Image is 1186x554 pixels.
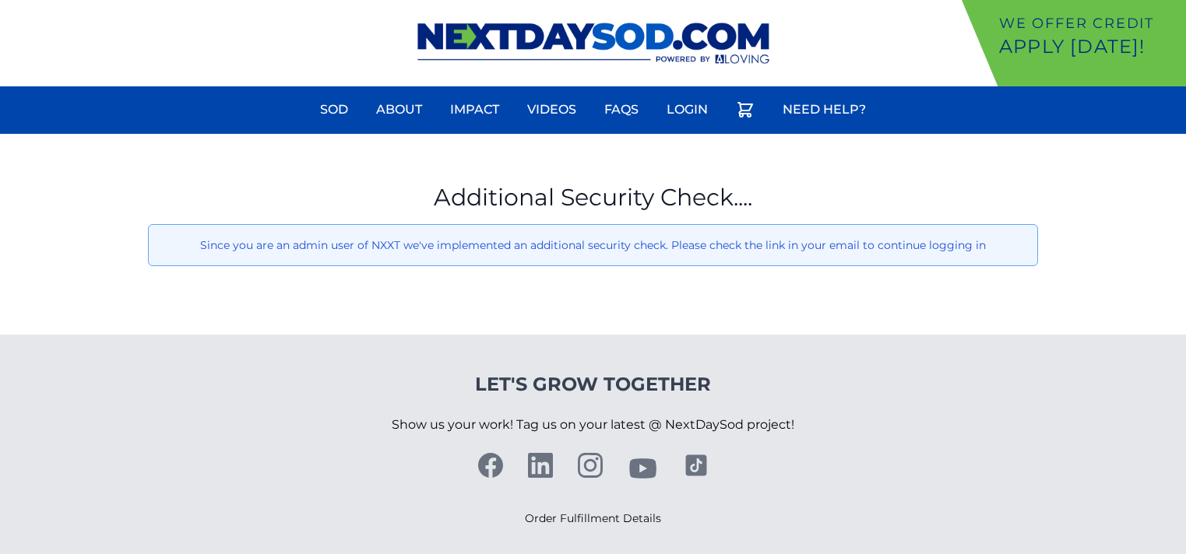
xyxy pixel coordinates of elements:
[518,91,586,128] a: Videos
[148,184,1037,212] h1: Additional Security Check....
[999,34,1180,59] p: Apply [DATE]!
[311,91,357,128] a: Sod
[999,12,1180,34] p: We offer Credit
[773,91,875,128] a: Need Help?
[367,91,431,128] a: About
[392,397,794,453] p: Show us your work! Tag us on your latest @ NextDaySod project!
[525,511,661,525] a: Order Fulfillment Details
[595,91,648,128] a: FAQs
[441,91,509,128] a: Impact
[161,237,1024,253] p: Since you are an admin user of NXXT we've implemented an additional security check. Please check ...
[392,372,794,397] h4: Let's Grow Together
[657,91,717,128] a: Login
